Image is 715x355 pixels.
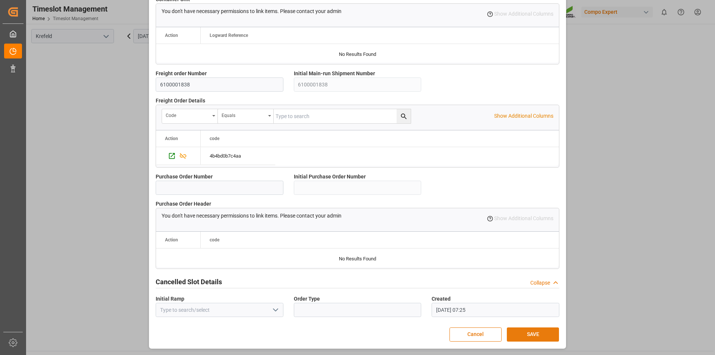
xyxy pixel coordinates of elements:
span: code [210,136,219,141]
div: Equals [222,110,266,119]
span: Initial Ramp [156,295,184,303]
span: Created [432,295,451,303]
span: Purchase Order Header [156,200,211,208]
button: open menu [162,109,218,123]
input: DD.MM.YYYY HH:MM [432,303,559,317]
span: Logward Reference [210,33,248,38]
h2: Cancelled Slot Details [156,277,222,287]
span: Initial Main-run Shipment Number [294,70,375,77]
span: Initial Purchase Order Number [294,173,366,181]
p: You don't have necessary permissions to link items. Please contact your admin [162,7,341,15]
p: Show Additional Columns [494,112,553,120]
div: 4b4bd0b7c4aa [201,147,275,165]
div: Action [165,33,178,38]
div: Action [165,136,178,141]
button: SAVE [507,327,559,342]
span: Freight order Number [156,70,207,77]
button: open menu [269,304,280,316]
span: Purchase Order Number [156,173,213,181]
button: Cancel [449,327,502,342]
input: Type to search [274,109,411,123]
div: Press SPACE to select this row. [201,147,275,165]
div: Action [165,237,178,243]
p: You don't have necessary permissions to link items. Please contact your admin [162,212,341,220]
div: Collapse [530,279,550,287]
div: code [166,110,210,119]
span: Freight Order Details [156,97,205,105]
input: Type to search/select [156,303,283,317]
span: Order Type [294,295,320,303]
div: Press SPACE to select this row. [156,147,201,165]
span: code [210,237,219,243]
button: open menu [218,109,274,123]
button: search button [397,109,411,123]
